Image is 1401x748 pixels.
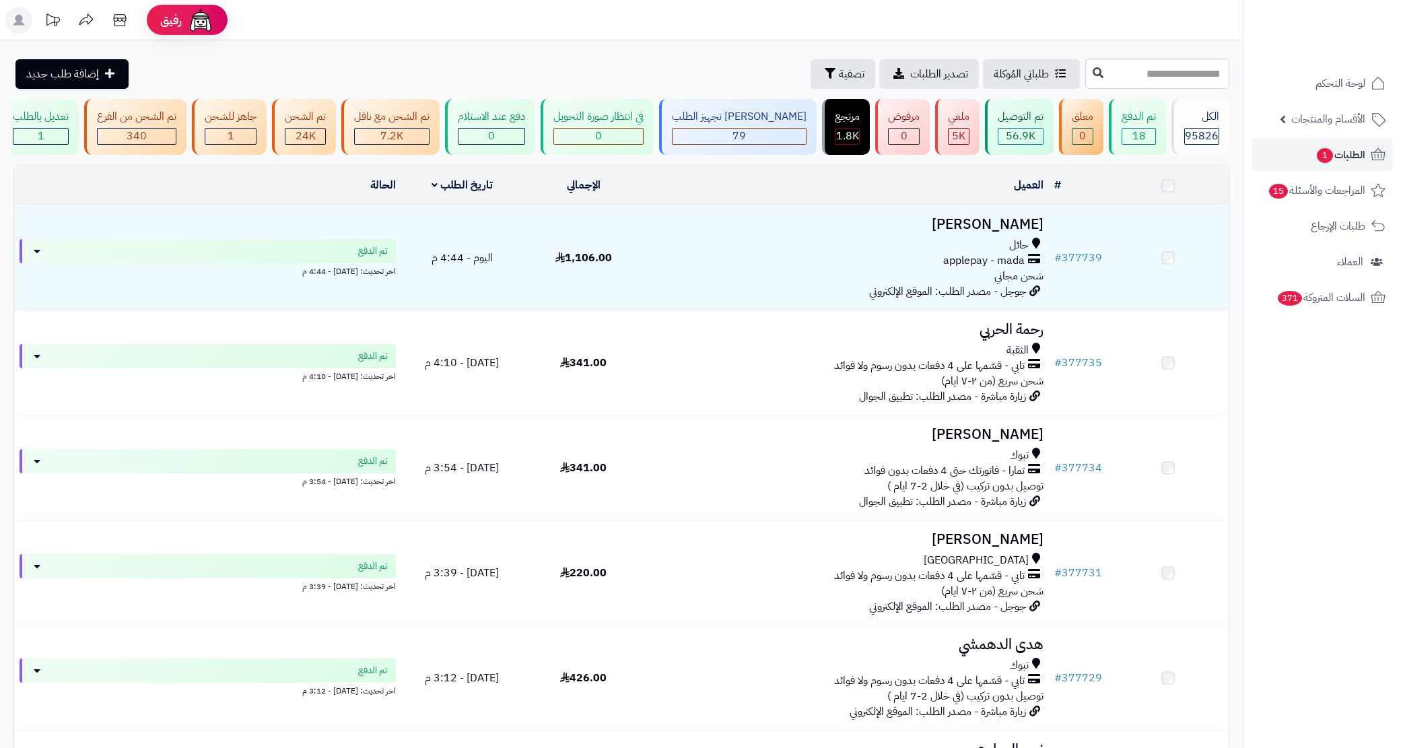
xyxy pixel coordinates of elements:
a: تم الشحن 24K [269,99,339,155]
span: 15 [1269,184,1288,199]
span: 5K [952,128,965,144]
span: 340 [127,128,147,144]
span: [DATE] - 4:10 م [425,355,499,371]
span: تم الدفع [358,454,388,468]
span: تابي - قسّمها على 4 دفعات بدون رسوم ولا فوائد [834,358,1025,374]
span: تم الدفع [358,559,388,573]
span: [DATE] - 3:54 م [425,460,499,476]
span: رفيق [160,12,182,28]
a: دفع عند الاستلام 0 [442,99,538,155]
a: الكل95826 [1169,99,1232,155]
a: مرفوض 0 [873,99,932,155]
a: مرتجع 1.8K [819,99,873,155]
a: جاهز للشحن 1 [189,99,269,155]
a: تحديثات المنصة [36,7,69,37]
span: تبوك [1010,658,1029,673]
div: تم الدفع [1122,109,1156,125]
div: اخر تحديث: [DATE] - 3:54 م [20,473,396,487]
span: applepay - mada [943,253,1025,269]
div: 0 [458,129,524,144]
span: 18 [1132,128,1146,144]
div: في انتظار صورة التحويل [553,109,644,125]
span: 371 [1278,291,1302,306]
span: السلات المتروكة [1276,288,1365,307]
span: تمارا - فاتورتك حتى 4 دفعات بدون فوائد [864,463,1025,479]
span: # [1054,460,1062,476]
h3: [PERSON_NAME] [650,217,1044,232]
a: الإجمالي [567,177,601,193]
span: زيارة مباشرة - مصدر الطلب: تطبيق الجوال [859,388,1026,405]
h3: هدى الدهمشي [650,637,1044,652]
a: تم الدفع 18 [1106,99,1169,155]
div: معلق [1072,109,1093,125]
a: معلق 0 [1056,99,1106,155]
a: الحالة [370,177,396,193]
a: تم التوصيل 56.9K [982,99,1056,155]
a: تصدير الطلبات [879,59,979,89]
span: جوجل - مصدر الطلب: الموقع الإلكتروني [869,283,1026,300]
span: [GEOGRAPHIC_DATA] [924,553,1029,568]
span: الثقبة [1006,343,1029,358]
span: 1.8K [836,128,859,144]
span: شحن مجاني [994,268,1044,284]
span: شحن سريع (من ٢-٧ ايام) [941,583,1044,599]
div: تم التوصيل [998,109,1044,125]
div: 24043 [285,129,325,144]
div: 0 [889,129,919,144]
div: تعديل بالطلب [13,109,69,125]
span: 426.00 [560,670,607,686]
div: اخر تحديث: [DATE] - 4:10 م [20,368,396,382]
a: تاريخ الطلب [432,177,493,193]
span: تصدير الطلبات [910,66,968,82]
span: تصفية [839,66,864,82]
span: 95826 [1185,128,1219,144]
span: 1 [228,128,234,144]
a: السلات المتروكة371 [1252,281,1393,314]
a: #377735 [1054,355,1102,371]
h3: [PERSON_NAME] [650,427,1044,442]
span: 0 [1079,128,1086,144]
div: تم الشحن من الفرع [97,109,176,125]
a: طلبات الإرجاع [1252,210,1393,242]
div: 1 [205,129,256,144]
span: # [1054,670,1062,686]
span: تم الدفع [358,349,388,363]
div: اخر تحديث: [DATE] - 3:39 م [20,578,396,592]
div: مرفوض [888,109,920,125]
span: 79 [732,128,746,144]
div: اخر تحديث: [DATE] - 4:44 م [20,263,396,277]
button: تصفية [811,59,875,89]
div: 340 [98,129,176,144]
span: زيارة مباشرة - مصدر الطلب: تطبيق الجوال [859,494,1026,510]
span: # [1054,250,1062,266]
span: 0 [488,128,495,144]
div: 1 [13,129,68,144]
div: 0 [554,129,643,144]
h3: [PERSON_NAME] [650,532,1044,547]
span: 0 [595,128,602,144]
span: العملاء [1337,252,1363,271]
span: اليوم - 4:44 م [432,250,493,266]
span: توصيل بدون تركيب (في خلال 2-7 ايام ) [887,478,1044,494]
img: logo-2.png [1309,36,1388,64]
span: حائل [1009,238,1029,253]
span: [DATE] - 3:39 م [425,565,499,581]
a: إضافة طلب جديد [15,59,129,89]
a: في انتظار صورة التحويل 0 [538,99,656,155]
div: [PERSON_NAME] تجهيز الطلب [672,109,807,125]
span: لوحة التحكم [1315,74,1365,93]
span: طلباتي المُوكلة [994,66,1049,82]
div: جاهز للشحن [205,109,257,125]
span: جوجل - مصدر الطلب: الموقع الإلكتروني [869,599,1026,615]
div: الكل [1184,109,1219,125]
a: تم الشحن من الفرع 340 [81,99,189,155]
span: 56.9K [1006,128,1035,144]
a: [PERSON_NAME] تجهيز الطلب 79 [656,99,819,155]
span: المراجعات والأسئلة [1268,181,1365,200]
div: 4991 [949,129,969,144]
span: 341.00 [560,460,607,476]
span: تم الدفع [358,244,388,258]
span: طلبات الإرجاع [1311,217,1365,236]
div: تم الشحن مع ناقل [354,109,430,125]
a: # [1054,177,1061,193]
